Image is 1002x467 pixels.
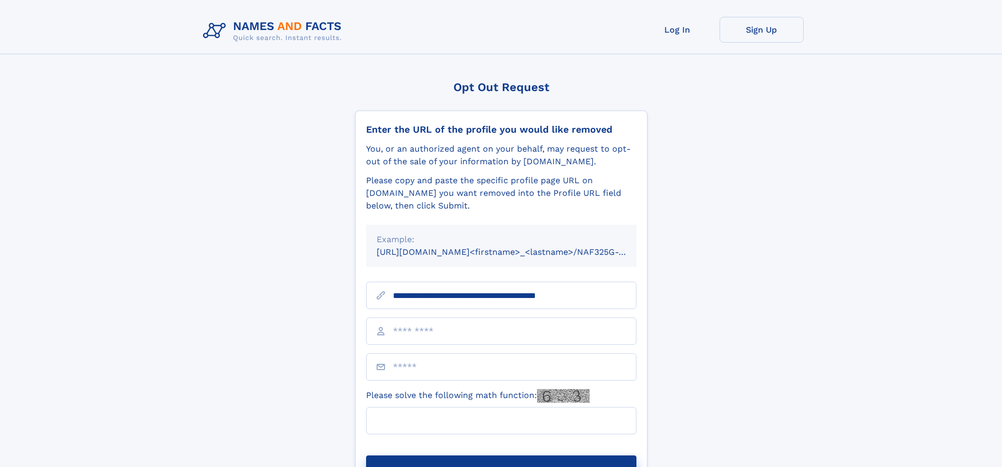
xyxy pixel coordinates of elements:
div: Opt Out Request [355,81,647,94]
div: Please copy and paste the specific profile page URL on [DOMAIN_NAME] you want removed into the Pr... [366,174,636,212]
small: [URL][DOMAIN_NAME]<firstname>_<lastname>/NAF325G-xxxxxxxx [377,247,656,257]
div: You, or an authorized agent on your behalf, may request to opt-out of the sale of your informatio... [366,143,636,168]
label: Please solve the following math function: [366,389,590,403]
a: Sign Up [720,17,804,43]
a: Log In [635,17,720,43]
div: Enter the URL of the profile you would like removed [366,124,636,135]
div: Example: [377,233,626,246]
img: Logo Names and Facts [199,17,350,45]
